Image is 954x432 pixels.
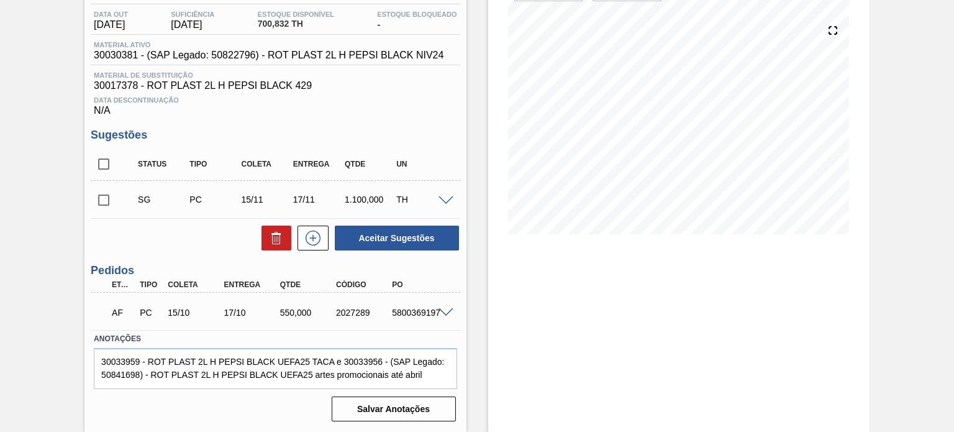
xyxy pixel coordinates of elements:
button: Salvar Anotações [332,397,456,421]
span: [DATE] [171,19,214,30]
div: 1.100,000 [342,195,398,205]
div: Excluir Sugestões [255,226,291,250]
div: Entrega [221,280,283,289]
div: Qtde [277,280,338,289]
div: Qtde [342,160,398,168]
div: 550,000 [277,308,338,318]
div: TH [393,195,450,205]
div: 15/11/2025 [238,195,295,205]
span: Suficiência [171,11,214,18]
div: 17/10/2025 [221,308,283,318]
div: N/A [91,91,460,116]
div: Tipo [186,160,243,168]
div: Entrega [290,160,347,168]
p: AF [112,308,134,318]
div: 2027289 [333,308,394,318]
span: Material ativo [94,41,443,48]
div: Coleta [238,160,295,168]
h3: Pedidos [91,264,460,277]
div: Aceitar Sugestões [329,224,460,252]
div: Aguardando Faturamento [109,299,137,326]
div: Pedido de Compra [137,308,165,318]
span: [DATE] [94,19,128,30]
button: Aceitar Sugestões [335,226,459,250]
span: 30030381 - (SAP Legado: 50822796) - ROT PLAST 2L H PEPSI BLACK NIV24 [94,50,443,61]
div: Coleta [165,280,226,289]
span: Estoque Bloqueado [377,11,457,18]
span: Material de Substituição [94,71,457,79]
div: Sugestão Criada [135,195,191,205]
div: - [374,11,460,30]
h3: Sugestões [91,129,460,142]
span: Estoque Disponível [258,11,334,18]
div: Código [333,280,394,289]
span: Data out [94,11,128,18]
div: 15/10/2025 [165,308,226,318]
div: 5800369197 [389,308,450,318]
div: Status [135,160,191,168]
div: PO [389,280,450,289]
span: 30017378 - ROT PLAST 2L H PEPSI BLACK 429 [94,80,457,91]
label: Anotações [94,330,457,348]
div: Etapa [109,280,137,289]
div: Nova sugestão [291,226,329,250]
div: Tipo [137,280,165,289]
div: UN [393,160,450,168]
textarea: 30033959 - ROT PLAST 2L H PEPSI BLACK UEFA25 TACA e 30033956 - (SAP Legado: 50841698) - ROT PLAST... [94,348,457,389]
div: 17/11/2025 [290,195,347,205]
span: 700,832 TH [258,19,334,29]
span: Data Descontinuação [94,96,457,104]
div: Pedido de Compra [186,195,243,205]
